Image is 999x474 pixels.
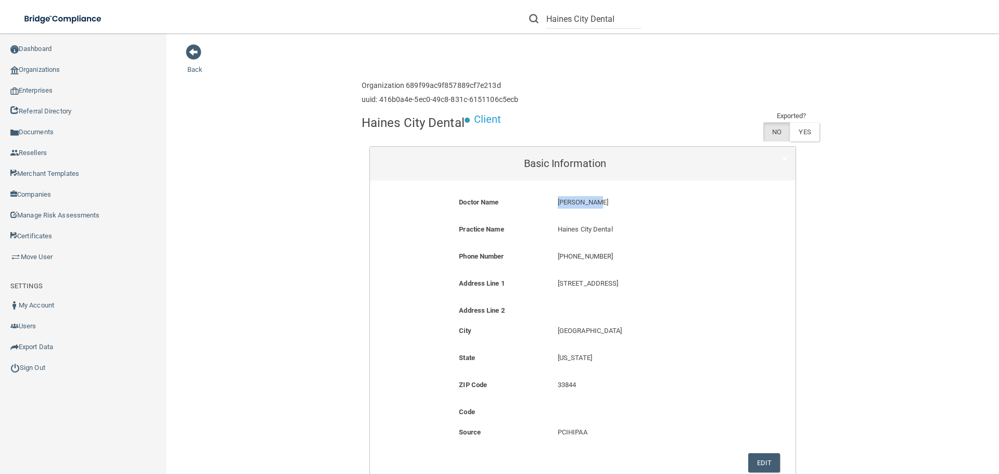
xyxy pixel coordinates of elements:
[529,14,539,23] img: ic-search.3b580494.png
[558,196,739,209] p: [PERSON_NAME]
[558,352,739,364] p: [US_STATE]
[10,363,20,373] img: ic_power_dark.7ecde6b1.png
[459,408,475,416] b: Code
[10,66,19,74] img: organization-icon.f8decf85.png
[790,122,819,142] label: YES
[10,129,19,137] img: icon-documents.8dae5593.png
[187,53,202,73] a: Back
[378,152,788,175] a: Basic Information
[362,82,518,89] h6: Organization 689f99ac9f857889cf7e213d
[10,45,19,54] img: ic_dashboard_dark.d01f4a41.png
[459,354,475,362] b: State
[362,96,518,104] h6: uuid: 416b0a4e-5ec0-49c8-831c-6151106c5ecb
[10,301,19,310] img: ic_user_dark.df1a06c3.png
[558,223,739,236] p: Haines City Dental
[16,8,111,30] img: bridge_compliance_login_screen.278c3ca4.svg
[362,116,465,130] h4: Haines City Dental
[459,252,504,260] b: Phone Number
[459,225,504,233] b: Practice Name
[459,198,498,206] b: Doctor Name
[10,322,19,330] img: icon-users.e205127d.png
[10,252,21,262] img: briefcase.64adab9b.png
[10,343,19,351] img: icon-export.b9366987.png
[10,280,43,292] label: SETTINGS
[558,250,739,263] p: [PHONE_NUMBER]
[558,277,739,290] p: [STREET_ADDRESS]
[459,279,504,287] b: Address Line 1
[459,381,487,389] b: ZIP Code
[459,306,504,314] b: Address Line 2
[558,379,739,391] p: 33844
[459,428,481,436] b: Source
[378,158,752,169] h5: Basic Information
[763,110,819,122] td: Exported?
[558,426,739,439] p: PCIHIPAA
[558,325,739,337] p: [GEOGRAPHIC_DATA]
[459,327,471,335] b: City
[474,110,502,129] p: Client
[748,453,780,472] button: Edit
[763,122,790,142] label: NO
[10,87,19,95] img: enterprise.0d942306.png
[546,9,642,29] input: Search
[10,149,19,157] img: ic_reseller.de258add.png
